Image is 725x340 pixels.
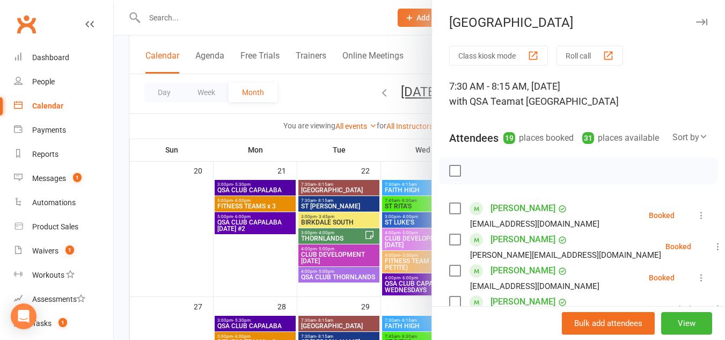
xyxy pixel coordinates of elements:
[515,96,619,107] span: at [GEOGRAPHIC_DATA]
[556,46,623,66] button: Roll call
[449,79,708,109] div: 7:30 AM - 8:15 AM, [DATE]
[661,312,712,335] button: View
[582,132,594,144] div: 31
[14,239,113,263] a: Waivers 1
[649,274,675,281] div: Booked
[490,293,555,310] a: [PERSON_NAME]
[503,132,515,144] div: 19
[14,94,113,118] a: Calendar
[490,262,555,279] a: [PERSON_NAME]
[11,303,36,329] div: Open Intercom Messenger
[14,70,113,94] a: People
[32,247,58,255] div: Waivers
[32,150,58,158] div: Reports
[32,126,66,134] div: Payments
[14,191,113,215] a: Automations
[665,243,691,250] div: Booked
[449,131,499,146] div: Attendees
[649,212,675,219] div: Booked
[13,11,40,38] a: Clubworx
[32,77,55,86] div: People
[32,102,63,110] div: Calendar
[490,200,555,217] a: [PERSON_NAME]
[32,222,78,231] div: Product Sales
[449,96,515,107] span: with QSA Team
[14,215,113,239] a: Product Sales
[14,287,113,312] a: Assessments
[490,231,555,248] a: [PERSON_NAME]
[58,318,67,327] span: 1
[32,319,52,328] div: Tasks
[32,174,66,183] div: Messages
[672,131,708,144] div: Sort by
[14,167,113,191] a: Messages 1
[32,295,85,303] div: Assessments
[503,131,574,146] div: places booked
[14,142,113,167] a: Reports
[14,46,113,70] a: Dashboard
[470,279,599,293] div: [EMAIL_ADDRESS][DOMAIN_NAME]
[32,198,76,207] div: Automations
[73,173,82,182] span: 1
[582,131,659,146] div: places available
[665,305,691,313] div: Booked
[562,312,655,335] button: Bulk add attendees
[449,46,548,66] button: Class kiosk mode
[470,248,661,262] div: [PERSON_NAME][EMAIL_ADDRESS][DOMAIN_NAME]
[32,271,64,279] div: Workouts
[14,263,113,287] a: Workouts
[14,312,113,336] a: Tasks 1
[32,53,69,62] div: Dashboard
[65,245,74,255] span: 1
[470,217,599,231] div: [EMAIL_ADDRESS][DOMAIN_NAME]
[14,118,113,142] a: Payments
[432,15,725,30] div: [GEOGRAPHIC_DATA]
